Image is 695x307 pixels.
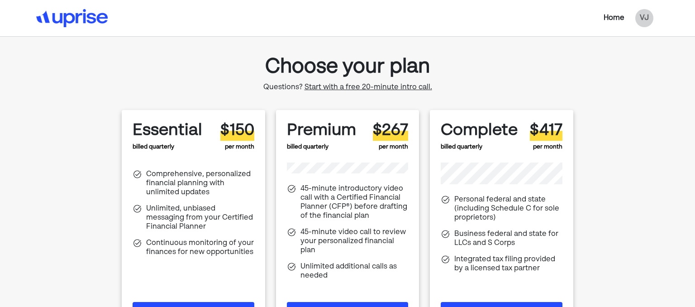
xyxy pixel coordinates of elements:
[373,121,408,140] div: $267
[454,195,562,222] div: Personal federal and state (including Schedule C for sole proprietors)
[530,121,562,140] div: $417
[635,9,653,27] div: VJ
[263,51,432,83] div: Choose your plan
[300,262,409,280] div: Unlimited additional calls as needed
[454,255,562,273] div: Integrated tax filing provided by a licensed tax partner
[146,204,254,231] div: Unlimited, unbiased messaging from your Certified Financial Planner
[133,121,202,152] div: billed quarterly
[263,83,432,92] div: Questions?
[604,13,624,24] div: Home
[287,121,356,152] div: billed quarterly
[530,121,562,152] div: per month
[220,121,254,140] div: $150
[441,121,518,152] div: billed quarterly
[146,170,254,197] div: Comprehensive, personalized financial planning with unlimited updates
[305,84,432,91] span: Start with a free 20-minute intro call.
[454,230,562,248] div: Business federal and state for LLCs and S Corps
[287,121,356,140] div: Premium
[441,121,518,140] div: Complete
[300,184,409,221] div: 45-minute introductory video call with a Certified Financial Planner (CFP®) before drafting of th...
[146,239,254,257] div: Continuous monitoring of your finances for new opportunities
[300,228,409,255] div: 45-minute video call to review your personalized financial plan
[373,121,408,152] div: per month
[133,121,202,140] div: Essential
[220,121,254,152] div: per month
